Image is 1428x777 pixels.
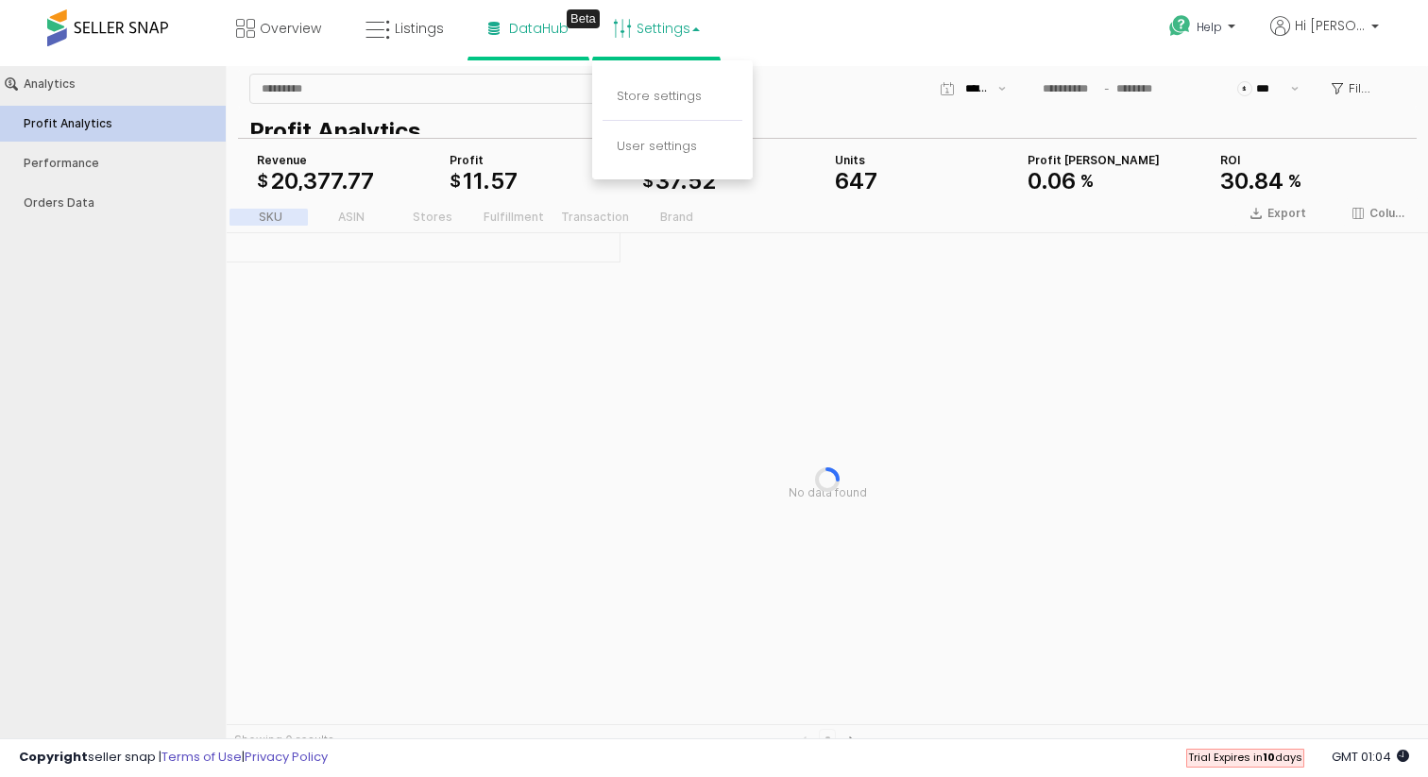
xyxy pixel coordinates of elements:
[24,130,221,144] div: Orders Data
[617,137,697,155] a: User settings
[257,104,374,127] span: $20,377.77
[1263,750,1275,765] b: 10
[245,748,328,766] a: Privacy Policy
[1197,19,1222,35] span: Help
[1323,8,1381,38] button: Filters
[1270,16,1379,59] a: Hi [PERSON_NAME]
[450,104,518,127] span: $11.57
[249,48,1398,82] p: Profit Analytics
[1283,8,1306,37] button: Show suggestions
[1238,16,1251,29] span: $
[991,8,1013,37] button: Show suggestions
[395,19,444,38] span: Listings
[1349,15,1372,30] p: Filters
[24,11,221,25] div: Analytics
[257,87,434,102] div: Revenue
[260,19,321,38] span: Overview
[227,128,1428,700] div: ExportColumnsTable toolbar
[642,104,716,127] span: $37.52
[1028,104,1094,127] span: 0.06%
[815,401,840,426] div: Progress circle
[1220,87,1398,102] div: ROI
[835,104,877,127] span: 647
[509,19,569,38] span: DataHub
[642,87,820,102] div: COGS
[1295,16,1366,35] span: Hi [PERSON_NAME]
[19,748,88,766] strong: Copyright
[19,749,328,767] div: seller snap | |
[161,748,242,766] a: Terms of Use
[24,51,221,64] div: Profit Analytics
[1168,14,1192,38] i: Get Help
[450,87,627,102] div: Profit
[1079,107,1094,124] span: %
[567,9,600,28] div: Tooltip anchor
[1188,750,1302,765] span: Trial Expires in days
[257,107,268,124] span: $
[1028,87,1205,102] div: Profit [PERSON_NAME]
[642,107,654,124] span: $
[835,87,1012,102] div: Units
[617,87,702,105] a: Store settings
[1220,104,1301,127] span: 30.84%
[450,107,461,124] span: $
[1287,107,1301,124] span: %
[24,91,221,104] div: Performance
[1332,748,1409,766] span: 2025-08-14 01:04 GMT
